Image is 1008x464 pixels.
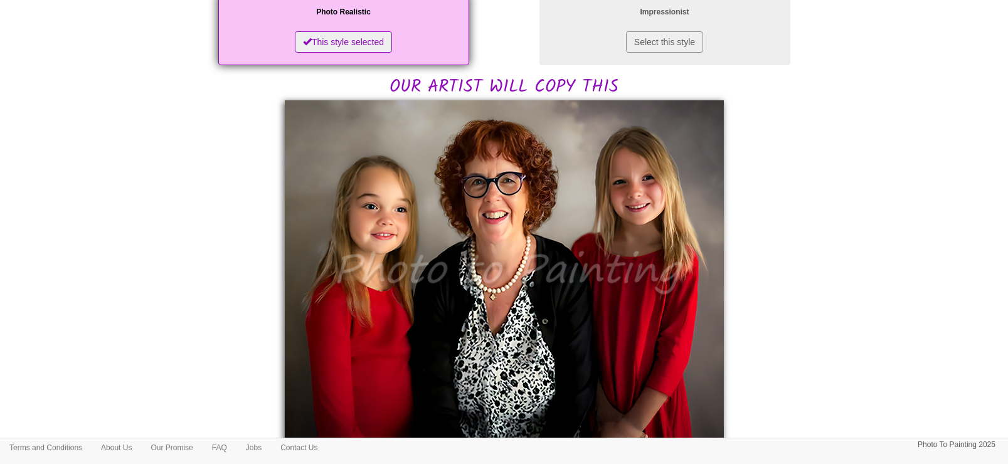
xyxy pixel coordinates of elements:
a: Jobs [236,438,271,457]
p: Photo To Painting 2025 [918,438,995,451]
a: FAQ [203,438,236,457]
button: This style selected [295,31,392,53]
a: Our Promise [141,438,202,457]
a: About Us [92,438,141,457]
p: Photo Realistic [231,6,457,19]
button: Select this style [626,31,703,53]
img: Sue, please would you: [285,100,724,451]
p: Impressionist [552,6,778,19]
a: Contact Us [271,438,327,457]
